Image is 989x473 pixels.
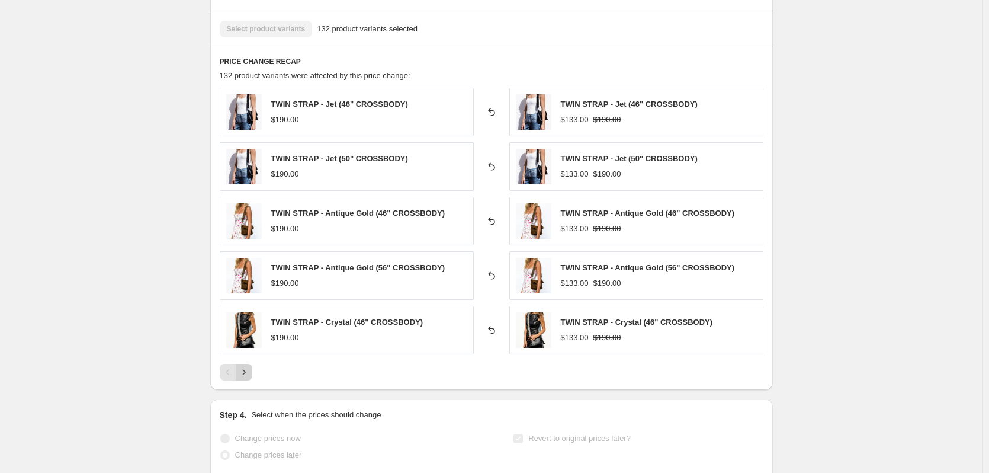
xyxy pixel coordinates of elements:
div: $133.00 [561,114,589,126]
span: TWIN STRAP - Antique Gold (56" CROSSBODY) [271,263,445,272]
strike: $190.00 [593,277,621,289]
strike: $190.00 [593,223,621,235]
span: 132 product variants selected [317,23,418,35]
h6: PRICE CHANGE RECAP [220,57,763,66]
div: $190.00 [271,277,299,289]
div: $190.00 [271,332,299,344]
img: A7405451_9f76284b-7c9e-45b7-84f0-b6a571632071_80x.jpg [516,94,551,130]
span: TWIN STRAP - Antique Gold (56" CROSSBODY) [561,263,735,272]
span: TWIN STRAP - Antique Gold (46" CROSSBODY) [271,209,445,218]
div: $133.00 [561,332,589,344]
img: A7400207-4_80x.jpg [516,258,551,293]
strike: $190.00 [593,168,621,180]
img: A7405451_9f76284b-7c9e-45b7-84f0-b6a571632071_80x.jpg [226,149,262,184]
div: $190.00 [271,114,299,126]
strike: $190.00 [593,332,621,344]
span: TWIN STRAP - Crystal (46" CROSSBODY) [271,318,423,327]
img: A7405451_9f76284b-7c9e-45b7-84f0-b6a571632071_80x.jpg [226,94,262,130]
img: A7400200_80x.jpg [226,312,262,348]
span: TWIN STRAP - Jet (50" CROSSBODY) [561,154,698,163]
img: A7400207-4_80x.jpg [226,203,262,239]
p: Select when the prices should change [251,409,381,421]
span: TWIN STRAP - Crystal (46" CROSSBODY) [561,318,713,327]
span: Revert to original prices later? [528,434,631,443]
img: A7400207-4_80x.jpg [226,258,262,293]
img: A7400207-4_80x.jpg [516,203,551,239]
strike: $190.00 [593,114,621,126]
div: $190.00 [271,223,299,235]
span: TWIN STRAP - Jet (46" CROSSBODY) [561,100,698,108]
span: TWIN STRAP - Jet (46" CROSSBODY) [271,100,408,108]
span: Change prices later [235,450,302,459]
nav: Pagination [220,364,252,381]
span: TWIN STRAP - Antique Gold (46" CROSSBODY) [561,209,735,218]
button: Next [236,364,252,381]
span: Change prices now [235,434,301,443]
div: $133.00 [561,223,589,235]
img: A7405451_9f76284b-7c9e-45b7-84f0-b6a571632071_80x.jpg [516,149,551,184]
div: $133.00 [561,277,589,289]
h2: Step 4. [220,409,247,421]
div: $133.00 [561,168,589,180]
span: TWIN STRAP - Jet (50" CROSSBODY) [271,154,408,163]
div: $190.00 [271,168,299,180]
img: A7400200_80x.jpg [516,312,551,348]
span: 132 product variants were affected by this price change: [220,71,410,80]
